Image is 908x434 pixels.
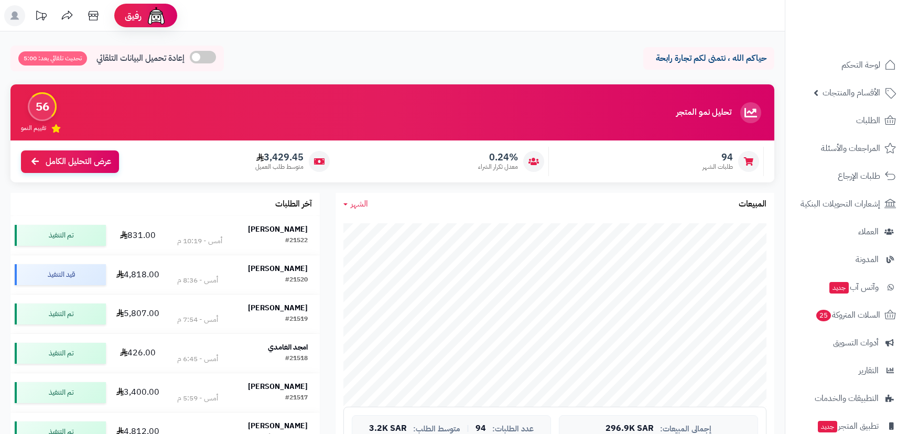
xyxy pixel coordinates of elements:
span: التطبيقات والخدمات [815,391,879,406]
span: لوحة التحكم [841,58,880,72]
a: طلبات الإرجاع [792,164,902,189]
div: أمس - 10:19 م [177,236,222,246]
a: السلات المتروكة25 [792,302,902,328]
span: العملاء [858,224,879,239]
span: متوسط طلب العميل [255,162,304,171]
strong: [PERSON_NAME] [248,381,308,392]
span: السلات المتروكة [815,308,880,322]
strong: [PERSON_NAME] [248,224,308,235]
a: التطبيقات والخدمات [792,386,902,411]
span: إعادة تحميل البيانات التلقائي [96,52,185,64]
span: إجمالي المبيعات: [660,425,711,433]
div: #21519 [285,314,308,325]
span: المدونة [856,252,879,267]
div: تم التنفيذ [15,343,106,364]
span: المراجعات والأسئلة [821,141,880,156]
a: الشهر [343,198,368,210]
div: قيد التنفيذ [15,264,106,285]
div: تم التنفيذ [15,303,106,324]
strong: [PERSON_NAME] [248,420,308,431]
span: 25 [816,310,831,321]
h3: المبيعات [739,200,766,209]
span: عرض التحليل الكامل [46,156,111,168]
span: إشعارات التحويلات البنكية [801,197,880,211]
div: #21522 [285,236,308,246]
a: تحديثات المنصة [28,5,54,29]
span: جديد [818,421,837,432]
span: 3,429.45 [255,151,304,163]
span: الأقسام والمنتجات [823,85,880,100]
td: 831.00 [110,216,166,255]
span: | [467,425,469,432]
div: #21517 [285,393,308,404]
span: تحديث تلقائي بعد: 5:00 [18,51,87,66]
span: أدوات التسويق [833,335,879,350]
span: تطبيق المتجر [817,419,879,433]
span: التقارير [859,363,879,378]
strong: [PERSON_NAME] [248,263,308,274]
span: متوسط الطلب: [413,425,460,433]
td: 4,818.00 [110,255,166,294]
div: #21518 [285,354,308,364]
span: الشهر [351,198,368,210]
span: جديد [829,282,849,294]
img: ai-face.png [146,5,167,26]
a: أدوات التسويق [792,330,902,355]
span: 3.2K SAR [369,424,407,433]
div: أمس - 7:54 م [177,314,218,325]
a: المدونة [792,247,902,272]
span: وآتس آب [828,280,879,295]
span: 94 [702,151,733,163]
div: أمس - 5:59 م [177,393,218,404]
span: 296.9K SAR [606,424,654,433]
a: التقارير [792,358,902,383]
a: إشعارات التحويلات البنكية [792,191,902,216]
h3: تحليل نمو المتجر [676,108,731,117]
a: الطلبات [792,108,902,133]
td: 5,807.00 [110,295,166,333]
td: 426.00 [110,334,166,373]
a: العملاء [792,219,902,244]
a: لوحة التحكم [792,52,902,78]
strong: امجد الغامدي [268,342,308,353]
span: 94 [475,424,486,433]
p: حياكم الله ، نتمنى لكم تجارة رابحة [651,52,766,64]
div: #21520 [285,275,308,286]
strong: [PERSON_NAME] [248,302,308,313]
span: عدد الطلبات: [492,425,534,433]
span: الطلبات [856,113,880,128]
div: تم التنفيذ [15,382,106,403]
span: رفيق [125,9,142,22]
span: طلبات الإرجاع [838,169,880,183]
span: تقييم النمو [21,124,46,133]
span: طلبات الشهر [702,162,733,171]
h3: آخر الطلبات [275,200,312,209]
a: وآتس آبجديد [792,275,902,300]
a: المراجعات والأسئلة [792,136,902,161]
td: 3,400.00 [110,373,166,412]
div: تم التنفيذ [15,225,106,246]
span: 0.24% [478,151,518,163]
img: logo-2.png [837,26,898,48]
div: أمس - 8:36 م [177,275,218,286]
div: أمس - 6:45 م [177,354,218,364]
a: عرض التحليل الكامل [21,150,119,173]
span: معدل تكرار الشراء [478,162,518,171]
